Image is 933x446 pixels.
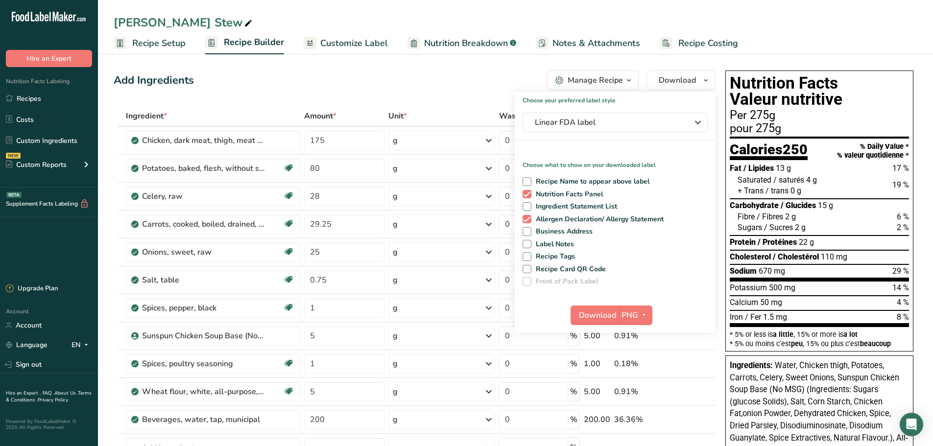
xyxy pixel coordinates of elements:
div: BETA [6,192,22,198]
span: / Glucides [781,201,816,210]
div: * 5% ou moins c’est , 15% ou plus c’est [730,340,909,347]
div: Per 275g [730,110,909,121]
span: / Sucres [764,223,793,232]
span: beaucoup [860,340,891,348]
span: Download [659,74,696,86]
h1: Nutrition Facts Valeur nutritive [730,75,909,108]
a: Hire an Expert . [6,390,41,397]
div: g [393,302,398,314]
div: [PERSON_NAME] Stew [114,14,254,31]
div: Potatoes, baked, flesh, without salt [142,163,264,174]
span: 15 g [818,201,833,210]
span: Calcium [730,298,758,307]
span: 17 % [892,164,909,173]
span: Linear FDA label [535,117,682,128]
span: Label Notes [531,240,574,249]
span: 13 g [776,164,791,173]
div: g [393,218,398,230]
div: Open Intercom Messenger [900,413,923,436]
div: 36.36% [614,414,669,425]
div: Manage Recipe [568,74,623,86]
span: PNG [622,309,638,321]
div: Custom Reports [6,160,67,170]
a: Recipe Setup [114,32,186,54]
a: Recipe Costing [660,32,738,54]
span: 250 [783,141,808,158]
span: 2 % [897,223,909,232]
button: Hire an Expert [6,50,92,67]
div: g [393,190,398,202]
span: / Fer [745,312,761,322]
span: 14 % [892,283,909,292]
div: 5.00 [584,386,610,398]
span: 4 % [897,298,909,307]
span: Sugars [738,223,762,232]
span: 8 % [897,312,909,322]
div: Powered By FoodLabelMaker © 2025 All Rights Reserved [6,419,92,430]
span: Recipe Builder [224,36,284,49]
span: peu [791,340,803,348]
span: Fibre [738,212,755,221]
span: Carbohydrate [730,201,779,210]
section: * 5% or less is , 15% or more is [730,327,909,347]
div: Spices, pepper, black [142,302,264,314]
div: pour 275g [730,123,909,135]
div: Onions, sweet, raw [142,246,264,258]
div: NEW [6,153,21,159]
span: Nutrition Facts Panel [531,190,603,199]
div: Spices, poultry seasoning [142,358,264,370]
span: Ingredient [126,110,167,122]
div: g [393,163,398,174]
span: 500 mg [769,283,795,292]
span: Cholesterol [730,252,771,261]
div: EN [72,339,92,351]
span: 29 % [892,266,909,276]
span: / Fibres [757,212,783,221]
a: Terms & Conditions . [6,390,92,403]
a: Notes & Attachments [536,32,640,54]
span: Protein [730,237,756,247]
div: g [393,330,398,342]
div: Add Ingredients [114,72,194,89]
span: + Trans [738,186,764,195]
span: Notes & Attachments [552,37,640,50]
span: 22 g [799,237,814,247]
div: Waste [499,110,535,122]
div: Chicken, dark meat, thigh, meat and skin, with added solution, cooked, roasted [142,135,264,146]
div: 0.18% [614,358,669,370]
span: Recipe Name to appear above label [531,177,650,186]
div: g [393,386,398,398]
span: / Lipides [743,164,774,173]
a: Privacy Policy [38,397,68,403]
button: Download [646,70,716,90]
div: 0.91% [614,386,669,398]
span: Sodium [730,266,757,276]
h1: Choose your preferred label style [515,92,716,105]
span: Recipe Tags [531,252,575,261]
span: 110 mg [821,252,847,261]
div: 200.00 [584,414,610,425]
button: Manage Recipe [547,70,639,90]
span: / trans [766,186,789,195]
a: Nutrition Breakdown [407,32,516,54]
span: Customize Label [320,37,388,50]
span: Recipe Card QR Code [531,265,606,274]
div: g [393,274,398,286]
span: 2 g [785,212,796,221]
span: Ingredients: [730,361,773,370]
span: a lot [843,330,858,338]
span: Iron [730,312,743,322]
a: Customize Label [304,32,388,54]
div: Salt, table [142,274,264,286]
span: / Protéines [758,237,797,247]
div: Wheat flour, white, all-purpose, self-rising, enriched [142,386,264,398]
span: 0 g [790,186,801,195]
span: / saturés [773,175,804,185]
a: Recipe Builder [205,31,284,55]
div: Calories [730,142,808,161]
span: Ingredient Statement List [531,202,618,211]
span: 50 mg [760,298,782,307]
div: g [393,358,398,370]
span: Amount [304,110,336,122]
span: Allergen Declaration/ Allergy Statement [531,215,664,224]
